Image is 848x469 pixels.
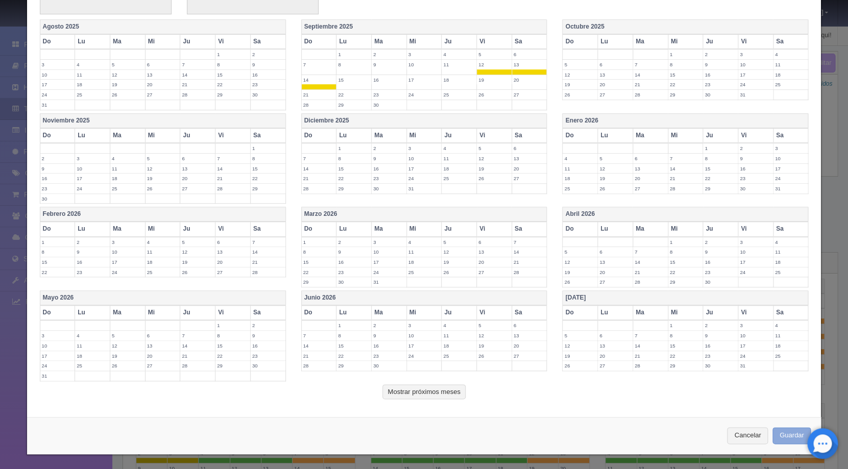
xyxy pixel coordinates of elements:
[40,257,75,267] label: 15
[598,257,633,267] label: 13
[336,247,371,257] label: 9
[703,143,738,153] label: 1
[251,267,285,277] label: 28
[668,164,703,174] label: 14
[302,331,336,340] label: 7
[336,331,371,340] label: 8
[146,237,180,247] label: 4
[563,247,597,257] label: 5
[146,331,180,340] label: 6
[180,90,215,100] label: 28
[442,174,476,183] label: 25
[563,70,597,80] label: 12
[302,100,336,110] label: 28
[668,277,703,287] label: 29
[180,60,215,69] label: 7
[251,50,285,59] label: 2
[512,50,547,59] label: 6
[336,237,371,247] label: 2
[738,267,773,277] label: 24
[442,164,476,174] label: 18
[773,154,808,163] label: 10
[668,50,703,59] label: 1
[40,194,75,204] label: 30
[477,164,512,174] label: 19
[372,184,406,193] label: 30
[40,154,75,163] label: 2
[773,257,808,267] label: 18
[407,247,442,257] label: 11
[40,237,75,247] label: 1
[512,257,547,267] label: 21
[407,320,442,330] label: 3
[633,184,668,193] label: 27
[180,237,215,247] label: 5
[477,331,512,340] label: 12
[336,277,371,287] label: 30
[40,267,75,277] label: 22
[598,267,633,277] label: 20
[633,267,668,277] label: 21
[215,50,250,59] label: 1
[215,267,250,277] label: 27
[477,247,512,257] label: 13
[336,184,371,193] label: 29
[110,237,145,247] label: 3
[110,80,145,89] label: 19
[180,267,215,277] label: 26
[336,164,371,174] label: 15
[668,247,703,257] label: 8
[302,164,336,174] label: 14
[372,320,406,330] label: 2
[180,184,215,193] label: 27
[251,331,285,340] label: 9
[442,154,476,163] label: 11
[302,60,336,69] label: 7
[738,90,773,100] label: 31
[40,174,75,183] label: 16
[146,257,180,267] label: 18
[372,237,406,247] label: 3
[668,257,703,267] label: 15
[75,257,110,267] label: 16
[302,174,336,183] label: 21
[110,267,145,277] label: 24
[407,154,442,163] label: 10
[668,70,703,80] label: 15
[738,320,773,330] label: 3
[563,90,597,100] label: 26
[180,174,215,183] label: 20
[40,164,75,174] label: 9
[773,267,808,277] label: 25
[773,237,808,247] label: 4
[40,331,75,340] label: 3
[75,267,110,277] label: 23
[180,154,215,163] label: 6
[251,143,285,153] label: 1
[251,320,285,330] label: 2
[563,80,597,89] label: 19
[251,90,285,100] label: 30
[302,257,336,267] label: 15
[738,237,773,247] label: 3
[40,90,75,100] label: 24
[302,247,336,257] label: 8
[442,237,476,247] label: 5
[336,50,371,59] label: 1
[668,267,703,277] label: 22
[703,257,738,267] label: 16
[336,143,371,153] label: 1
[668,60,703,69] label: 8
[633,247,668,257] label: 7
[302,154,336,163] label: 7
[110,90,145,100] label: 26
[146,70,180,80] label: 13
[372,277,406,287] label: 31
[477,50,512,59] label: 5
[512,154,547,163] label: 13
[407,75,442,85] label: 17
[251,60,285,69] label: 9
[215,80,250,89] label: 22
[372,331,406,340] label: 9
[110,70,145,80] label: 12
